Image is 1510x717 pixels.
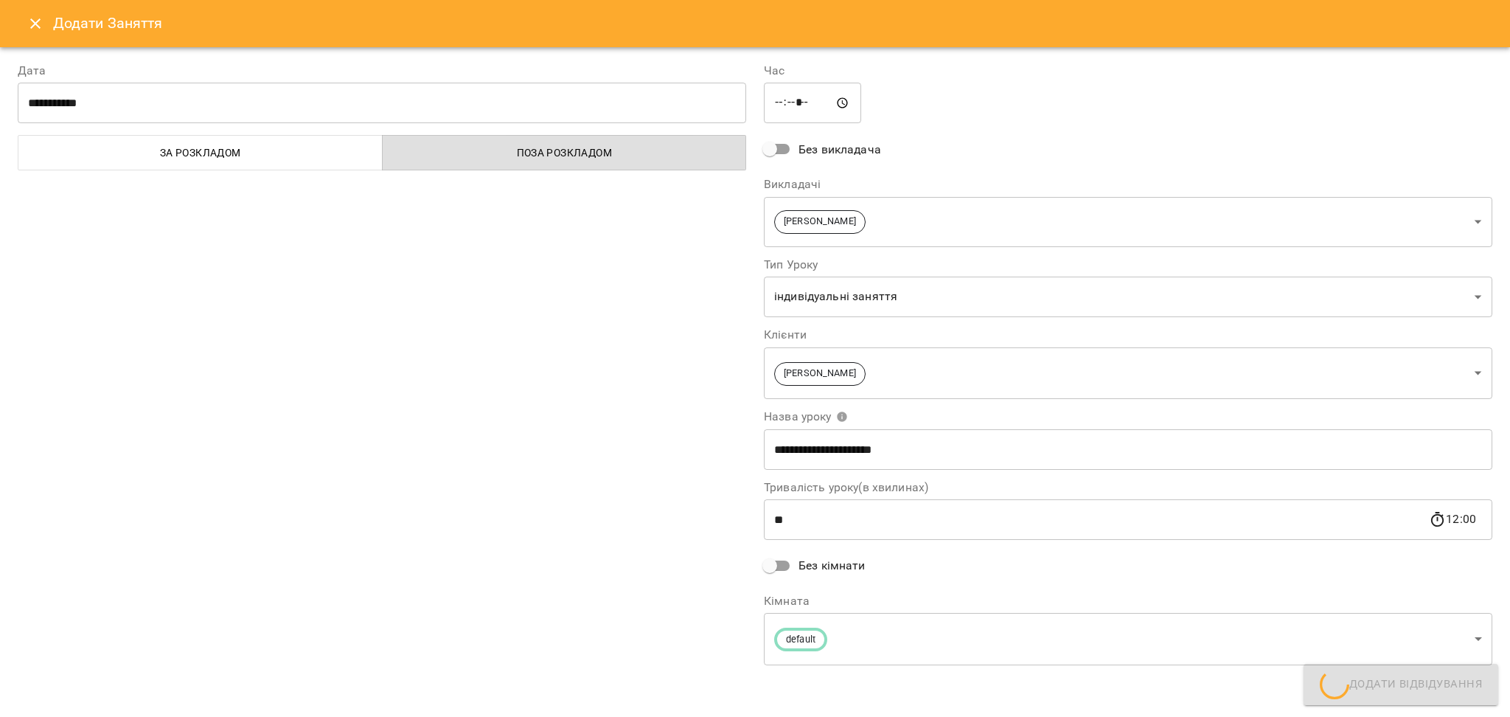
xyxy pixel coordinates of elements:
[53,12,1492,35] h6: Додати Заняття
[836,411,848,423] svg: Вкажіть назву уроку або виберіть клієнтів
[18,65,746,77] label: Дата
[799,557,866,575] span: Без кімнати
[775,215,865,229] span: [PERSON_NAME]
[777,633,824,647] span: default
[775,367,865,381] span: [PERSON_NAME]
[764,65,1492,77] label: Час
[764,595,1492,607] label: Кімната
[18,135,383,170] button: За розкладом
[799,141,881,159] span: Без викладача
[764,259,1492,271] label: Тип Уроку
[764,196,1492,247] div: [PERSON_NAME]
[18,6,53,41] button: Close
[392,144,738,162] span: Поза розкладом
[764,613,1492,665] div: default
[27,144,374,162] span: За розкладом
[764,329,1492,341] label: Клієнти
[764,347,1492,399] div: [PERSON_NAME]
[764,411,848,423] span: Назва уроку
[764,277,1492,318] div: індивідуальні заняття
[382,135,747,170] button: Поза розкладом
[764,179,1492,190] label: Викладачі
[764,482,1492,493] label: Тривалість уроку(в хвилинах)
